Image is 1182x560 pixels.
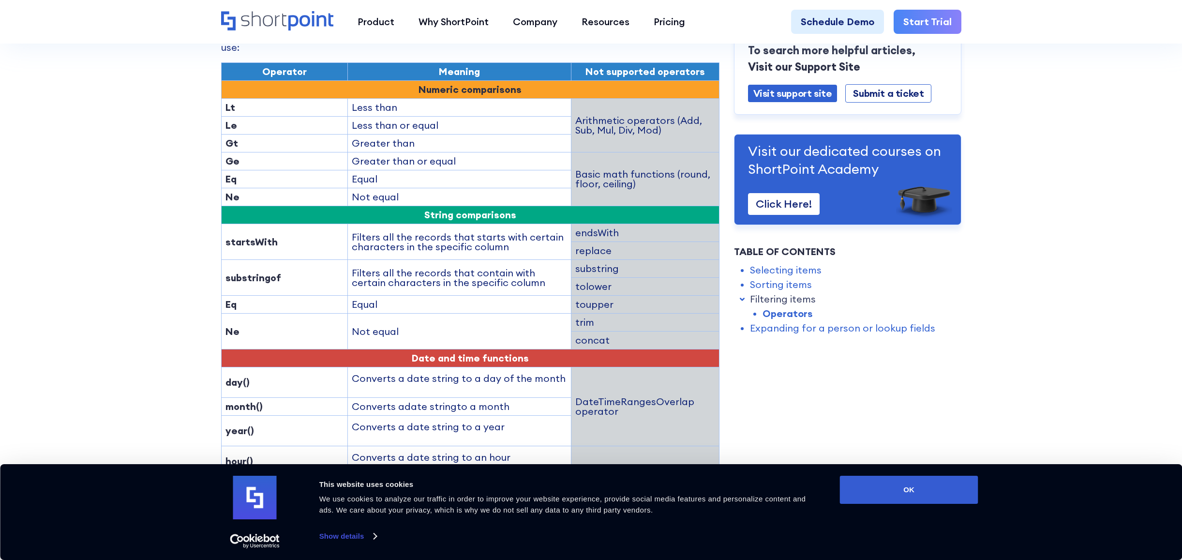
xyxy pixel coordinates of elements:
[571,260,719,278] td: substring
[319,495,806,514] span: We use cookies to analyze our traffic in order to improve your website experience, provide social...
[571,332,719,349] td: concat
[845,84,931,103] a: Submit a ticket
[748,142,947,178] p: Visit our dedicated courses on ShortPoint Academy
[501,10,569,34] a: Company
[571,446,719,538] td: Querying whether a date time falls inside a recurrent date time pattern
[348,314,571,349] td: Not equal
[750,263,822,277] a: Selecting items
[582,15,629,29] div: Resources
[348,188,571,206] td: Not equal
[763,306,812,321] a: Operators
[404,400,457,412] span: date string
[358,15,394,29] div: Product
[748,42,947,75] p: To search more helpful articles, Visit our Support Site
[348,117,571,135] td: Less than or equal
[225,272,281,284] strong: substringof
[750,277,812,292] a: Sorting items
[212,534,297,548] a: Usercentrics Cookiebot - opens in a new window
[225,119,237,131] strong: Le
[642,10,697,34] a: Pricing
[513,15,557,29] div: Company
[225,191,239,203] strong: Ne
[748,85,838,102] a: Visit support site
[348,296,571,314] td: Equal
[348,170,571,188] td: Equal
[352,371,567,386] p: Converts a date string to a day of the month
[734,244,961,259] div: Table of Contents
[225,424,254,437] strong: year()
[571,242,719,260] td: replace
[571,224,719,242] td: endsWith
[406,10,501,34] a: Why ShortPoint
[233,476,277,519] img: logo
[894,10,961,34] a: Start Trial
[419,83,522,95] strong: Numeric comparisons
[748,193,820,215] a: Click Here!
[319,529,376,544] a: Show details
[225,400,263,412] strong: month()
[571,278,719,296] td: tolower
[221,11,334,32] a: Home
[348,260,571,296] td: Filters all the records that contain with certain characters in the specific column
[352,450,567,465] p: Converts a date string to an hour
[225,173,237,185] strong: Eq
[585,65,705,77] span: Not supported operators
[348,135,571,152] td: Greater than
[791,10,884,34] a: Schedule Demo
[571,99,719,152] td: Arithmetic operators (Add, Sub, Mul, Div, Mod)
[348,224,571,260] td: Filters all the records that starts with certain characters in the specific column
[250,455,253,467] strong: )
[225,155,239,167] strong: Ge
[419,15,489,29] div: Why ShortPoint
[571,296,719,314] td: toupper
[348,99,571,117] td: Less than
[571,152,719,206] td: Basic math functions (round, floor, ceiling)
[439,65,480,77] span: Meaning
[225,455,250,467] strong: hour(
[412,352,529,364] span: Date and time functions
[424,209,516,221] span: String comparisons
[575,397,715,416] div: DateTimeRangesOverlap operator
[750,321,935,335] a: Expanding for a person or lookup fields
[225,325,239,337] strong: Ne
[348,398,571,416] td: Converts a to a month
[750,292,816,306] a: Filtering items
[654,15,685,29] div: Pricing
[225,137,238,149] strong: Gt
[352,420,567,434] p: Converts a date string to a year
[345,10,406,34] a: Product
[225,236,278,248] strong: startsWith
[225,298,237,310] strong: Eq
[319,479,818,490] div: This website uses cookies
[571,314,719,332] td: trim
[569,10,642,34] a: Resources
[225,101,235,113] strong: Lt
[262,65,307,77] span: Operator
[840,476,978,504] button: OK
[225,376,250,388] strong: day()
[348,152,571,170] td: Greater than or equal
